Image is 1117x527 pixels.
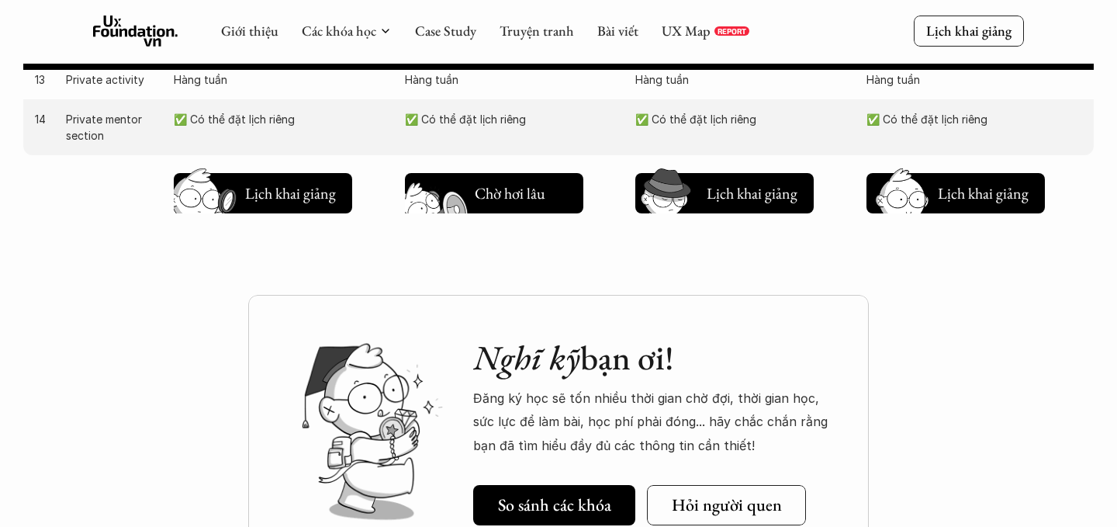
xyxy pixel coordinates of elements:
[302,22,376,40] a: Các khóa học
[66,71,158,88] p: Private activity
[635,71,851,88] p: Hàng tuần
[405,71,621,88] p: Hàng tuần
[35,111,50,127] p: 14
[405,111,621,127] p: ✅ Có thể đặt lịch riêng
[174,173,352,213] button: Lịch khai giảng
[866,167,1045,213] a: Lịch khai giảng
[405,167,583,213] a: Chờ hơi lâu
[498,495,611,515] h5: So sánh các khóa
[718,26,746,36] p: REPORT
[926,22,1012,40] p: Lịch khai giảng
[647,485,806,525] a: Hỏi người quen
[174,111,389,127] p: ✅ Có thể đặt lịch riêng
[473,338,838,379] h2: bạn ơi!
[914,16,1024,46] a: Lịch khai giảng
[174,71,389,88] p: Hàng tuần
[66,111,158,144] p: Private mentor section
[405,173,583,213] button: Chờ hơi lâu
[866,173,1045,213] button: Lịch khai giảng
[475,182,545,204] h5: Chờ hơi lâu
[705,182,798,204] h5: Lịch khai giảng
[635,111,851,127] p: ✅ Có thể đặt lịch riêng
[221,22,278,40] a: Giới thiệu
[473,335,580,380] em: Nghĩ kỹ
[415,22,476,40] a: Case Study
[244,182,337,204] h5: Lịch khai giảng
[662,22,711,40] a: UX Map
[35,71,50,88] p: 13
[500,22,574,40] a: Truyện tranh
[473,387,838,457] p: Đăng ký học sẽ tốn nhiều thời gian chờ đợi, thời gian học, sức lực để làm bài, học phí phải đóng....
[597,22,638,40] a: Bài viết
[714,26,749,36] a: REPORT
[866,71,1082,88] p: Hàng tuần
[866,111,1082,127] p: ✅ Có thể đặt lịch riêng
[672,495,782,515] h5: Hỏi người quen
[473,485,635,525] a: So sánh các khóa
[174,167,352,213] a: Lịch khai giảng
[635,173,814,213] button: Lịch khai giảng
[936,182,1029,204] h5: Lịch khai giảng
[635,167,814,213] a: Lịch khai giảng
